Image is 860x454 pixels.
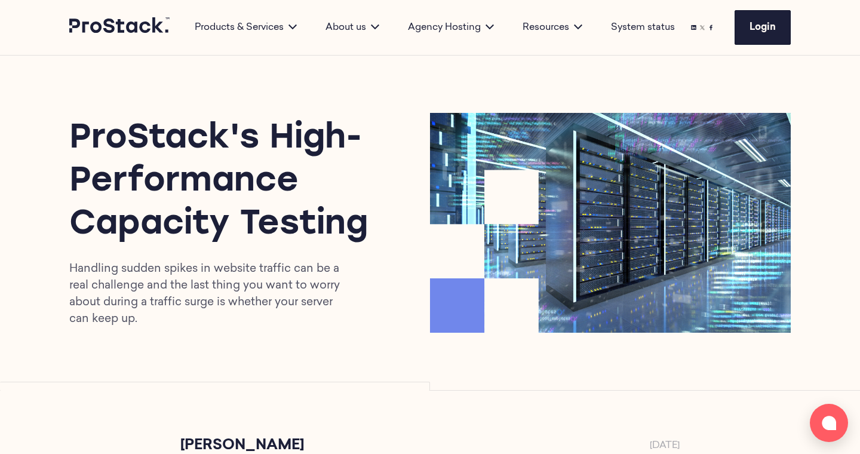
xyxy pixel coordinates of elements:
[69,17,171,38] a: Prostack logo
[611,20,675,35] a: System status
[180,20,311,35] div: Products & Services
[180,438,304,453] h2: [PERSON_NAME]
[750,23,776,32] span: Login
[810,404,848,442] button: Open chat window
[69,261,355,328] p: Handling sudden spikes in website traffic can be a real challenge and the last thing you want to ...
[311,20,394,35] div: About us
[508,20,597,35] div: Resources
[394,20,508,35] div: Agency Hosting
[430,113,791,333] img: Prostack-BlogImage-June25-CapacityTesting-768x468.png
[69,118,387,247] h1: ProStack's High-Performance Capacity Testing
[735,10,791,45] a: Login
